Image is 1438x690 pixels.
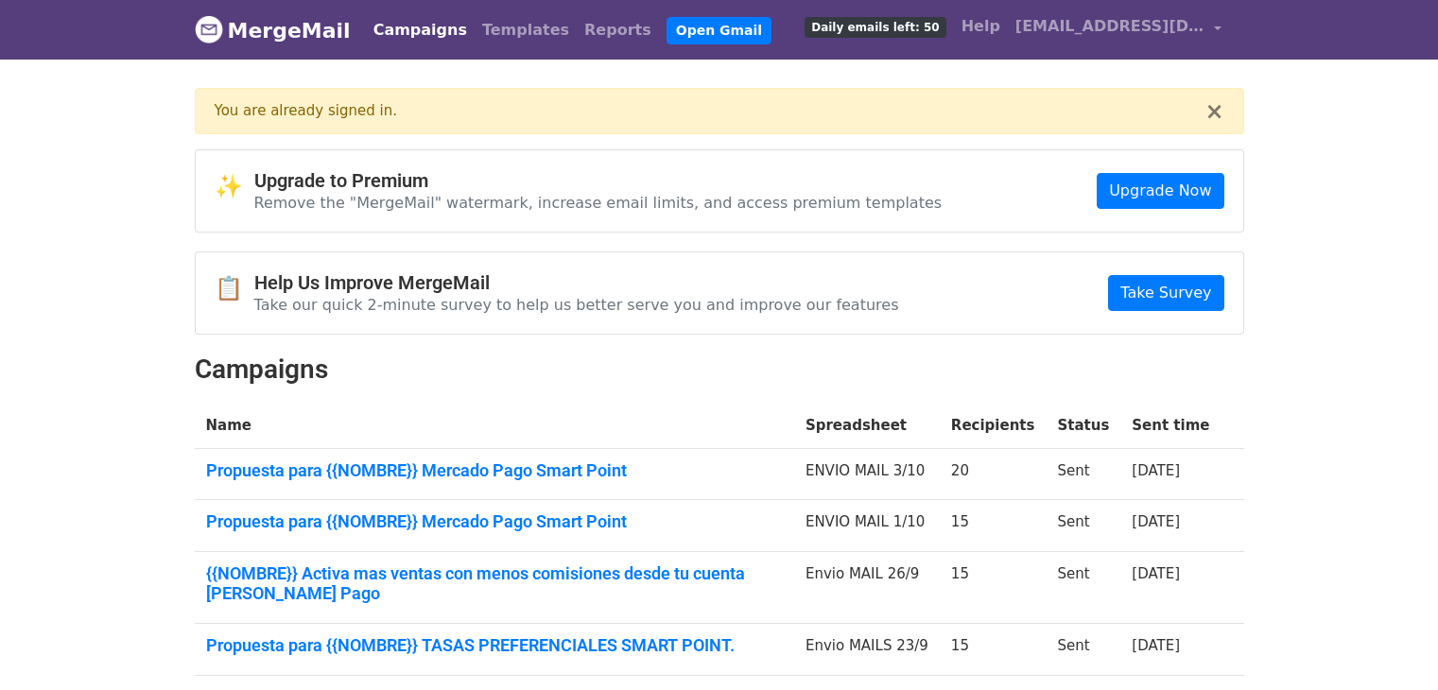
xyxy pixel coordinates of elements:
[254,295,899,315] p: Take our quick 2-minute survey to help us better serve you and improve our features
[366,11,475,49] a: Campaigns
[254,193,943,213] p: Remove the "MergeMail" watermark, increase email limits, and access premium templates
[195,354,1244,386] h2: Campaigns
[940,404,1047,448] th: Recipients
[940,623,1047,675] td: 15
[1132,565,1180,582] a: [DATE]
[577,11,659,49] a: Reports
[215,275,254,302] span: 📋
[794,500,940,552] td: ENVIO MAIL 1/10
[1132,637,1180,654] a: [DATE]
[940,448,1047,500] td: 20
[215,100,1205,122] div: You are already signed in.
[805,17,945,38] span: Daily emails left: 50
[794,448,940,500] td: ENVIO MAIL 3/10
[215,173,254,200] span: ✨
[206,635,783,656] a: Propuesta para {{NOMBRE}} TASAS PREFERENCIALES SMART POINT.
[195,404,794,448] th: Name
[254,271,899,294] h4: Help Us Improve MergeMail
[940,500,1047,552] td: 15
[794,404,940,448] th: Spreadsheet
[794,623,940,675] td: Envio MAILS 23/9
[667,17,771,44] a: Open Gmail
[475,11,577,49] a: Templates
[206,563,783,604] a: {{NOMBRE}} Activa mas ventas con menos comisiones desde tu cuenta [PERSON_NAME] Pago
[1046,500,1120,552] td: Sent
[794,551,940,623] td: Envio MAIL 26/9
[954,8,1008,45] a: Help
[1008,8,1229,52] a: [EMAIL_ADDRESS][DOMAIN_NAME]
[195,15,223,43] img: MergeMail logo
[206,511,783,532] a: Propuesta para {{NOMBRE}} Mercado Pago Smart Point
[1132,513,1180,530] a: [DATE]
[1108,275,1223,311] a: Take Survey
[1132,462,1180,479] a: [DATE]
[1046,623,1120,675] td: Sent
[1204,100,1223,123] button: ×
[1097,173,1223,209] a: Upgrade Now
[1046,404,1120,448] th: Status
[195,10,351,50] a: MergeMail
[1120,404,1221,448] th: Sent time
[206,460,783,481] a: Propuesta para {{NOMBRE}} Mercado Pago Smart Point
[1046,448,1120,500] td: Sent
[254,169,943,192] h4: Upgrade to Premium
[1046,551,1120,623] td: Sent
[797,8,953,45] a: Daily emails left: 50
[940,551,1047,623] td: 15
[1015,15,1204,38] span: [EMAIL_ADDRESS][DOMAIN_NAME]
